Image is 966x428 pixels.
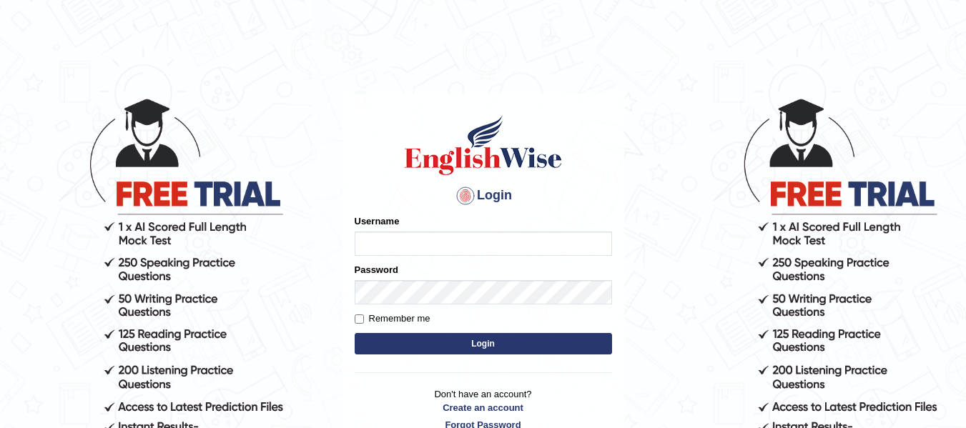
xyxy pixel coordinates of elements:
input: Remember me [355,314,364,324]
button: Login [355,333,612,354]
img: Logo of English Wise sign in for intelligent practice with AI [402,113,565,177]
h4: Login [355,184,612,207]
label: Remember me [355,312,430,326]
a: Create an account [355,401,612,414]
label: Password [355,263,398,277]
label: Username [355,214,400,228]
